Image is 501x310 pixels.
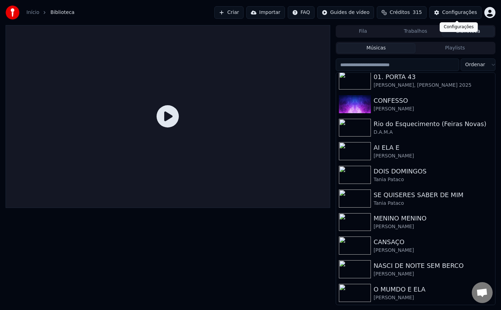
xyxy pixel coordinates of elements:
[214,6,244,19] button: Criar
[374,190,492,200] div: SE QUISERES SABER DE MIM
[374,143,492,153] div: AI ELA E
[374,119,492,129] div: Rio do Esquecimento (Feiras Novas)
[26,9,39,16] a: Início
[6,6,19,20] img: youka
[413,9,422,16] span: 315
[374,82,492,89] div: [PERSON_NAME], [PERSON_NAME] 2025
[50,9,74,16] span: Biblioteca
[26,9,74,16] nav: breadcrumb
[374,223,492,230] div: [PERSON_NAME]
[374,237,492,247] div: CANSAÇO
[288,6,315,19] button: FAQ
[374,176,492,183] div: Tania Pataco
[390,9,410,16] span: Créditos
[374,214,492,223] div: MENINO MENINO
[337,26,389,37] button: Fila
[374,294,492,301] div: [PERSON_NAME]
[374,96,492,106] div: CONFESSO
[374,166,492,176] div: DOIS DOMINGOS
[374,261,492,271] div: NASCI DE NOITE SEM BERCO
[377,6,427,19] button: Créditos315
[374,285,492,294] div: O MUMDO E ELA
[429,6,482,19] button: Configurações
[374,72,492,82] div: 01. PORTA 43
[415,43,494,53] button: Playlists
[440,22,478,32] div: Configurações
[374,247,492,254] div: [PERSON_NAME]
[389,26,442,37] button: Trabalhos
[374,129,492,136] div: D.A.M.A
[442,9,477,16] div: Configurações
[337,43,416,53] button: Músicas
[465,61,485,68] span: Ordenar
[317,6,374,19] button: Guides de vídeo
[374,106,492,113] div: [PERSON_NAME]
[472,282,493,303] div: Open chat
[374,271,492,278] div: [PERSON_NAME]
[246,6,285,19] button: Importar
[374,200,492,207] div: Tania Pataco
[374,153,492,160] div: [PERSON_NAME]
